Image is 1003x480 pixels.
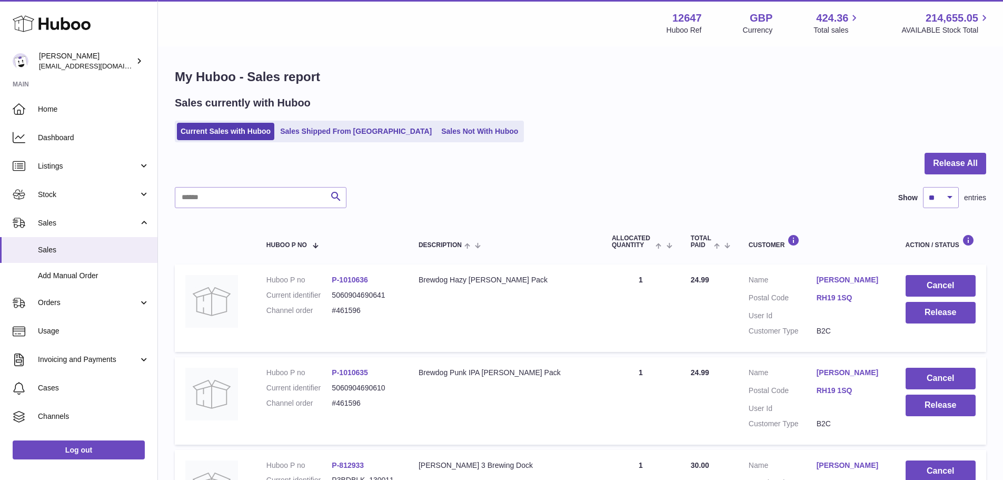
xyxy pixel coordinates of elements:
[38,355,138,365] span: Invoicing and Payments
[691,461,709,469] span: 30.00
[749,386,817,398] dt: Postal Code
[817,293,885,303] a: RH19 1SQ
[749,419,817,429] dt: Customer Type
[667,25,702,35] div: Huboo Ref
[817,461,885,471] a: [PERSON_NAME]
[749,275,817,288] dt: Name
[816,11,848,25] span: 424.36
[332,398,398,408] dd: #461596
[332,276,368,284] a: P-1010636
[185,275,238,328] img: no-photo.jpg
[419,368,591,378] div: Brewdog Punk IPA [PERSON_NAME] Pack
[749,234,885,249] div: Customer
[817,326,885,336] dd: B2C
[612,235,653,249] span: ALLOCATED Quantity
[749,368,817,380] dt: Name
[332,461,364,469] a: P-812933
[38,412,150,422] span: Channels
[266,398,332,408] dt: Channel order
[901,11,990,35] a: 214,655.05 AVAILABLE Stock Total
[332,290,398,300] dd: 5060904690641
[749,404,817,414] dt: User Id
[38,326,150,336] span: Usage
[906,275,976,297] button: Cancel
[38,245,150,255] span: Sales
[38,161,138,171] span: Listings
[901,25,990,35] span: AVAILABLE Stock Total
[332,368,368,377] a: P-1010635
[419,461,591,471] div: [PERSON_NAME] 3 Brewing Dock
[749,311,817,321] dt: User Id
[332,306,398,316] dd: #461596
[601,265,680,352] td: 1
[266,306,332,316] dt: Channel order
[906,302,976,324] button: Release
[906,234,976,249] div: Action / Status
[964,193,986,203] span: entries
[266,368,332,378] dt: Huboo P no
[749,293,817,306] dt: Postal Code
[266,290,332,300] dt: Current identifier
[39,51,134,71] div: [PERSON_NAME]
[38,298,138,308] span: Orders
[419,275,591,285] div: Brewdog Hazy [PERSON_NAME] Pack
[13,53,28,69] img: internalAdmin-12647@internal.huboo.com
[438,123,522,140] a: Sales Not With Huboo
[419,242,462,249] span: Description
[813,11,860,35] a: 424.36 Total sales
[175,68,986,85] h1: My Huboo - Sales report
[38,104,150,114] span: Home
[38,271,150,281] span: Add Manual Order
[743,25,773,35] div: Currency
[38,190,138,200] span: Stock
[13,440,145,459] a: Log out
[332,383,398,393] dd: 5060904690610
[601,357,680,445] td: 1
[691,235,711,249] span: Total paid
[691,276,709,284] span: 24.99
[39,62,155,70] span: [EMAIL_ADDRESS][DOMAIN_NAME]
[817,419,885,429] dd: B2C
[38,383,150,393] span: Cases
[749,461,817,473] dt: Name
[38,218,138,228] span: Sales
[906,395,976,416] button: Release
[813,25,860,35] span: Total sales
[266,461,332,471] dt: Huboo P no
[691,368,709,377] span: 24.99
[266,383,332,393] dt: Current identifier
[672,11,702,25] strong: 12647
[925,153,986,174] button: Release All
[817,368,885,378] a: [PERSON_NAME]
[177,123,274,140] a: Current Sales with Huboo
[906,368,976,389] button: Cancel
[750,11,772,25] strong: GBP
[817,386,885,396] a: RH19 1SQ
[38,133,150,143] span: Dashboard
[817,275,885,285] a: [PERSON_NAME]
[276,123,435,140] a: Sales Shipped From [GEOGRAPHIC_DATA]
[266,275,332,285] dt: Huboo P no
[749,326,817,336] dt: Customer Type
[175,96,311,110] h2: Sales currently with Huboo
[898,193,918,203] label: Show
[185,368,238,420] img: no-photo.jpg
[266,242,307,249] span: Huboo P no
[926,11,978,25] span: 214,655.05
